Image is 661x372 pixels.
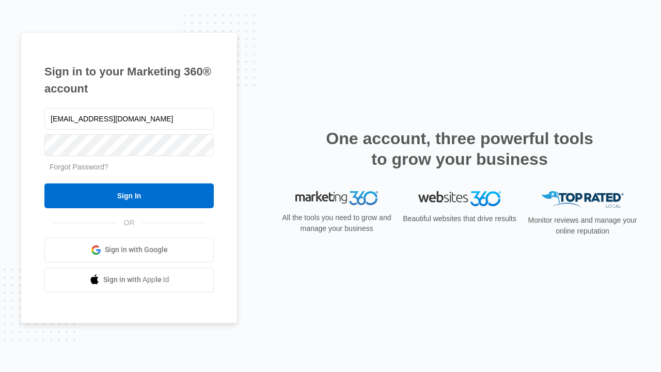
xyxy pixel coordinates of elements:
[418,191,501,206] img: Websites 360
[323,128,596,169] h2: One account, three powerful tools to grow your business
[50,163,108,171] a: Forgot Password?
[279,212,395,234] p: All the tools you need to grow and manage your business
[44,63,214,97] h1: Sign in to your Marketing 360® account
[44,238,214,262] a: Sign in with Google
[44,183,214,208] input: Sign In
[105,244,168,255] span: Sign in with Google
[44,268,214,292] a: Sign in with Apple Id
[44,108,214,130] input: Email
[402,213,517,224] p: Beautiful websites that drive results
[103,274,169,285] span: Sign in with Apple Id
[541,191,624,208] img: Top Rated Local
[117,218,142,228] span: OR
[295,191,378,206] img: Marketing 360
[525,215,640,237] p: Monitor reviews and manage your online reputation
